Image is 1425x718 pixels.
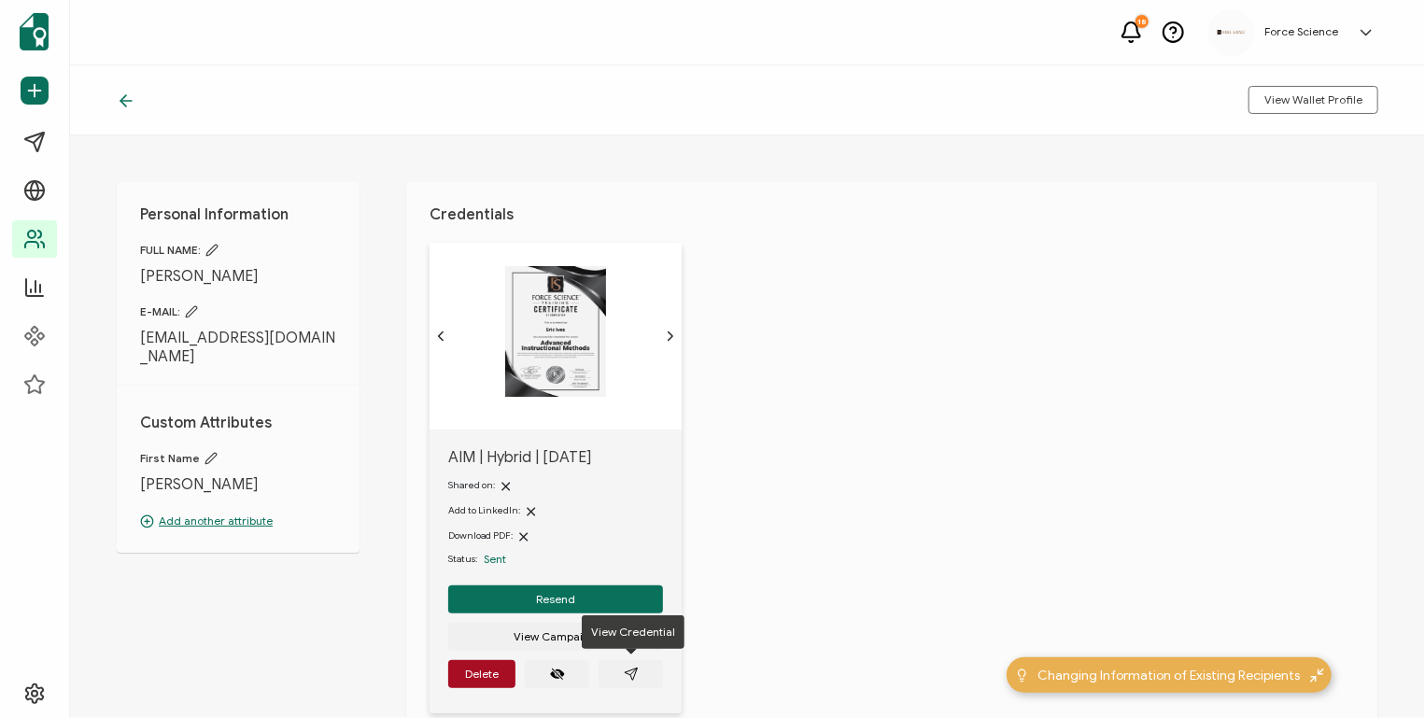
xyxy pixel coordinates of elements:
[582,615,684,649] div: View Credential
[140,243,336,258] span: FULL NAME:
[1038,666,1301,685] span: Changing Information of Existing Recipients
[550,667,565,682] ion-icon: eye off
[140,451,336,466] span: First Name
[433,329,448,344] ion-icon: chevron back outline
[448,623,663,651] button: View Campaign
[484,552,506,566] span: Sent
[430,205,1355,224] h1: Credentials
[536,594,575,605] span: Resend
[448,529,513,542] span: Download PDF:
[1264,25,1338,38] h5: Force Science
[1310,669,1324,683] img: minimize-icon.svg
[515,631,598,642] span: View Campaign
[1332,628,1425,718] iframe: Chat Widget
[140,414,336,432] h1: Custom Attributes
[448,479,495,491] span: Shared on:
[20,13,49,50] img: sertifier-logomark-colored.svg
[140,475,336,494] span: [PERSON_NAME]
[1218,30,1246,35] img: d96c2383-09d7-413e-afb5-8f6c84c8c5d6.png
[1249,86,1378,114] button: View Wallet Profile
[448,552,477,567] span: Status:
[465,669,499,680] span: Delete
[1264,94,1362,106] span: View Wallet Profile
[448,660,515,688] button: Delete
[1136,15,1149,28] div: 18
[448,448,663,467] span: AIM | Hybrid | [DATE]
[140,205,336,224] h1: Personal Information
[624,667,639,682] ion-icon: paper plane outline
[448,504,520,516] span: Add to LinkedIn:
[140,267,336,286] span: [PERSON_NAME]
[448,585,663,613] button: Resend
[663,329,678,344] ion-icon: chevron forward outline
[140,513,336,529] p: Add another attribute
[140,304,336,319] span: E-MAIL:
[140,329,336,366] span: [EMAIL_ADDRESS][DOMAIN_NAME]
